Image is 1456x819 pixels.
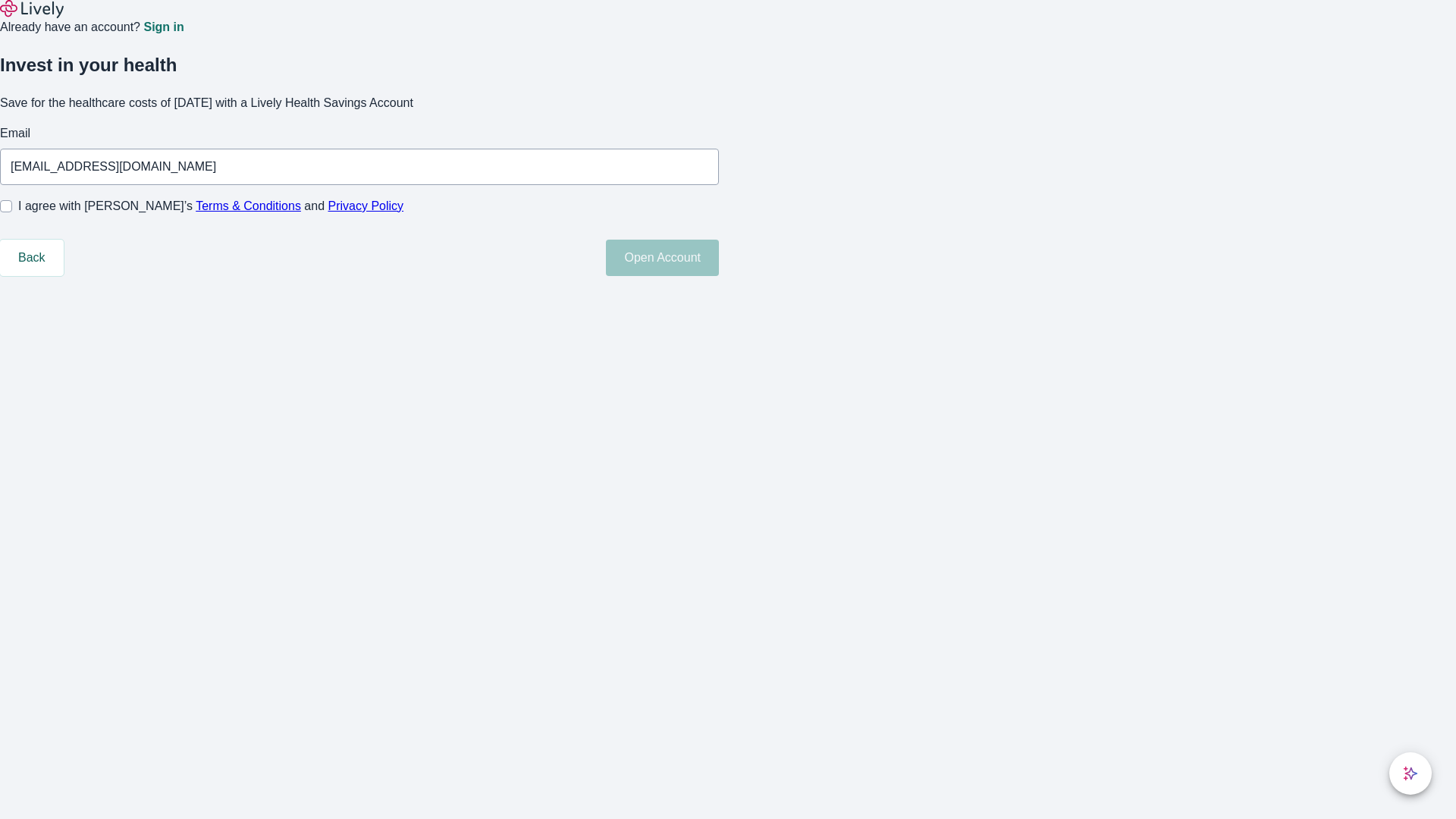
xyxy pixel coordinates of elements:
svg: Lively AI Assistant [1403,766,1418,781]
a: Terms & Conditions [196,199,301,212]
span: I agree with [PERSON_NAME]’s and [18,197,403,215]
a: Privacy Policy [328,199,404,212]
button: chat [1389,752,1432,795]
a: Sign in [143,21,184,33]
